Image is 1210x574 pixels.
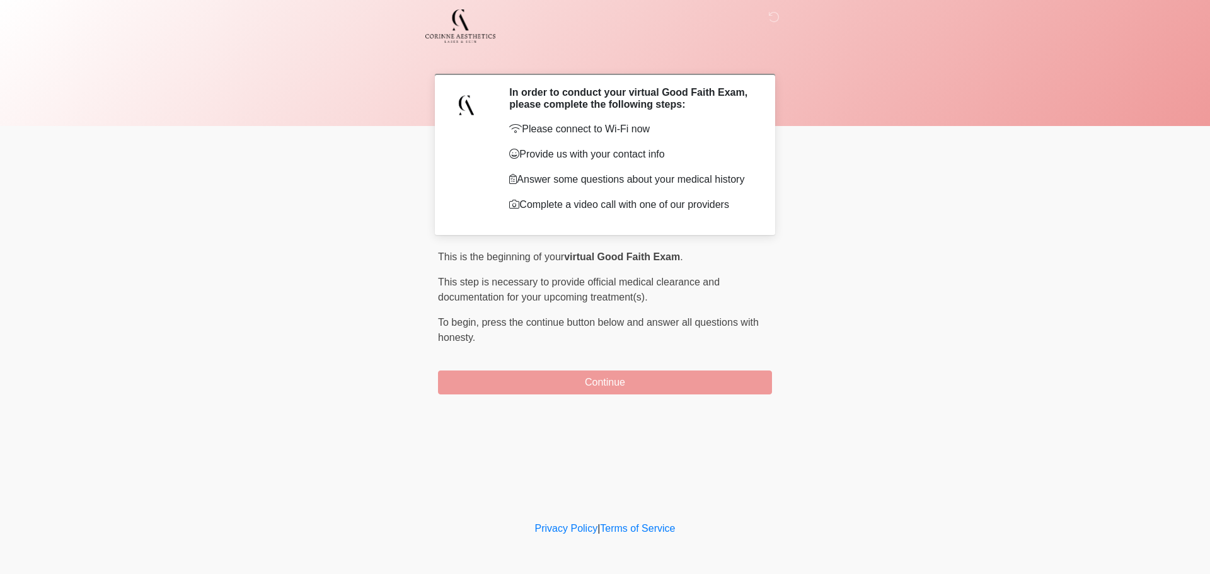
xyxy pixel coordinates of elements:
span: This step is necessary to provide official medical clearance and documentation for your upcoming ... [438,277,720,302]
a: | [597,523,600,534]
img: Agent Avatar [447,86,485,124]
strong: virtual Good Faith Exam [564,251,680,262]
button: Continue [438,370,772,394]
img: Corinne Aesthetics Med Spa Logo [425,9,495,43]
p: Provide us with your contact info [509,147,753,162]
span: This is the beginning of your [438,251,564,262]
h1: ‎ ‎ ‎ [429,45,781,69]
span: To begin, [438,317,481,328]
span: press the continue button below and answer all questions with honesty. [438,317,759,343]
span: . [680,251,683,262]
p: Complete a video call with one of our providers [509,197,753,212]
a: Terms of Service [600,523,675,534]
p: Please connect to Wi-Fi now [509,122,753,137]
h2: In order to conduct your virtual Good Faith Exam, please complete the following steps: [509,86,753,110]
a: Privacy Policy [535,523,598,534]
p: Answer some questions about your medical history [509,172,753,187]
